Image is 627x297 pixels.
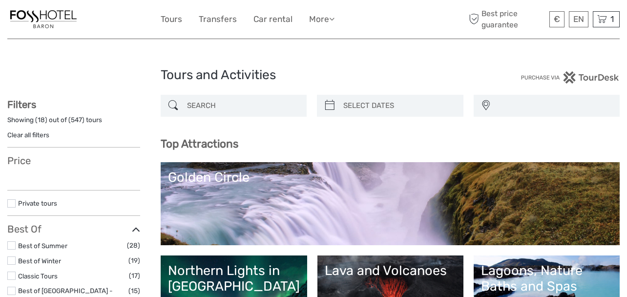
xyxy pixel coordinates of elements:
[127,240,140,251] span: (28)
[481,263,612,295] div: Lagoons, Nature Baths and Spas
[161,67,467,83] h1: Tours and Activities
[18,199,57,207] a: Private tours
[18,272,58,280] a: Classic Tours
[7,99,36,110] strong: Filters
[309,12,334,26] a: More
[199,12,237,26] a: Transfers
[18,242,67,250] a: Best of Summer
[554,14,560,24] span: €
[168,263,300,295] div: Northern Lights in [GEOGRAPHIC_DATA]
[7,223,140,235] h3: Best Of
[467,8,547,30] span: Best price guarantee
[183,97,302,114] input: SEARCH
[71,115,82,125] label: 547
[325,263,456,278] div: Lava and Volcanoes
[161,137,238,150] b: Top Attractions
[18,257,61,265] a: Best of Winter
[521,71,620,84] img: PurchaseViaTourDesk.png
[7,7,80,31] img: 1355-f22f4eb0-fb05-4a92-9bea-b034c25151e6_logo_small.jpg
[129,270,140,281] span: (17)
[161,12,182,26] a: Tours
[7,131,49,139] a: Clear all filters
[7,155,140,167] h3: Price
[168,170,613,238] a: Golden Circle
[168,170,613,185] div: Golden Circle
[609,14,615,24] span: 1
[569,11,588,27] div: EN
[128,255,140,266] span: (19)
[339,97,459,114] input: SELECT DATES
[7,115,140,130] div: Showing ( ) out of ( ) tours
[38,115,45,125] label: 18
[128,285,140,297] span: (15)
[253,12,293,26] a: Car rental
